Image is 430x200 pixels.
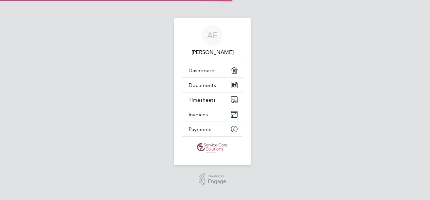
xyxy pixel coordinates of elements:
span: AE [207,31,218,40]
span: Invoices [189,111,208,118]
a: AE[PERSON_NAME] [182,25,243,56]
span: Dashboard [189,67,215,74]
a: Powered byEngage [199,173,226,186]
span: Documents [189,82,216,88]
span: Engage [208,179,226,184]
a: Payments [182,122,243,136]
img: servicecare-logo-retina.png [197,143,228,154]
a: Timesheets [182,92,243,107]
span: Anna Evans [182,48,243,56]
a: Invoices [182,107,243,122]
span: Powered by [208,173,226,179]
span: Payments [189,126,211,132]
span: Timesheets [189,97,216,103]
a: Documents [182,78,243,92]
a: Dashboard [182,63,243,77]
nav: Main navigation [174,18,251,165]
a: Go to home page [182,143,243,154]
